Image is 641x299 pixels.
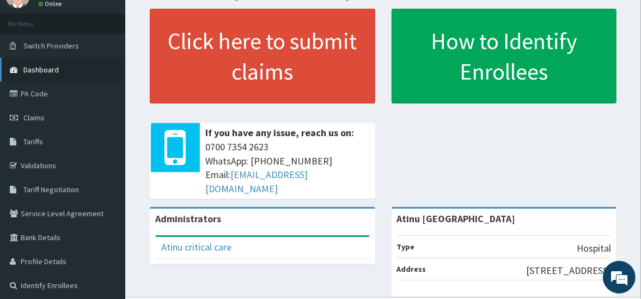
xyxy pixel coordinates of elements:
[205,168,308,195] a: [EMAIL_ADDRESS][DOMAIN_NAME]
[397,242,415,252] b: Type
[397,264,426,274] b: Address
[205,126,354,139] b: If you have any issue, reach us on:
[150,9,375,103] a: Click here to submit claims
[23,41,79,51] span: Switch Providers
[155,212,221,225] b: Administrators
[205,140,370,196] span: 0700 7354 2623 WhatsApp: [PHONE_NUMBER] Email:
[23,65,59,75] span: Dashboard
[392,9,617,103] a: How to Identify Enrollees
[23,113,45,123] span: Claims
[526,264,611,278] p: [STREET_ADDRESS]
[161,241,231,253] a: Atinu critical care
[23,185,79,194] span: Tariff Negotiation
[577,241,611,255] p: Hospital
[23,137,43,147] span: Tariffs
[397,212,516,225] strong: Atinu [GEOGRAPHIC_DATA]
